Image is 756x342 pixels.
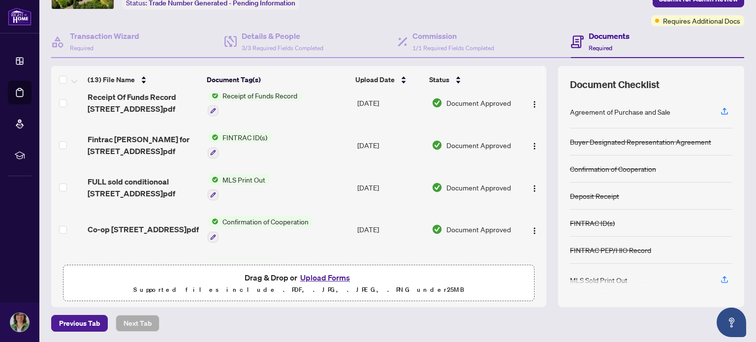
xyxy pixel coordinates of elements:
[570,78,660,92] span: Document Checklist
[70,30,139,42] h4: Transaction Wizard
[570,136,711,147] div: Buyer Designated Representation Agreement
[208,132,219,143] img: Status Icon
[69,284,528,296] p: Supported files include .PDF, .JPG, .JPEG, .PNG under 25 MB
[570,275,628,285] div: MLS Sold Print Out
[88,74,135,85] span: (13) File Name
[353,208,428,250] td: [DATE]
[219,90,301,101] span: Receipt of Funds Record
[432,97,442,108] img: Document Status
[570,218,615,228] div: FINTRAC ID(s)
[208,90,301,117] button: Status IconReceipt of Funds Record
[208,258,276,285] button: Status IconDeposit Receipt
[51,315,108,332] button: Previous Tab
[531,185,538,192] img: Logo
[570,106,670,117] div: Agreement of Purchase and Sale
[570,190,619,201] div: Deposit Receipt
[8,7,31,26] img: logo
[527,137,542,153] button: Logo
[208,174,219,185] img: Status Icon
[531,100,538,108] img: Logo
[589,30,630,42] h4: Documents
[570,245,651,255] div: FINTRAC PEP/HIO Record
[116,315,159,332] button: Next Tab
[589,44,612,52] span: Required
[570,163,656,174] div: Confirmation of Cooperation
[353,124,428,166] td: [DATE]
[355,74,395,85] span: Upload Date
[63,265,534,302] span: Drag & Drop orUpload FormsSupported files include .PDF, .JPG, .JPEG, .PNG under25MB
[208,174,269,201] button: Status IconMLS Print Out
[219,216,313,227] span: Confirmation of Cooperation
[242,44,323,52] span: 3/3 Required Fields Completed
[242,30,323,42] h4: Details & People
[432,140,442,151] img: Document Status
[446,97,511,108] span: Document Approved
[219,132,271,143] span: FINTRAC ID(s)
[203,66,352,93] th: Document Tag(s)
[446,224,511,235] span: Document Approved
[351,66,425,93] th: Upload Date
[88,223,199,235] span: Co-op [STREET_ADDRESS]pdf
[70,44,94,52] span: Required
[412,44,494,52] span: 1/1 Required Fields Completed
[297,271,353,284] button: Upload Forms
[88,176,199,199] span: FULL sold conditionoal [STREET_ADDRESS]pdf
[10,313,29,332] img: Profile Icon
[531,142,538,150] img: Logo
[429,74,449,85] span: Status
[412,30,494,42] h4: Commission
[717,308,746,337] button: Open asap
[353,250,428,293] td: [DATE]
[219,258,276,269] span: Deposit Receipt
[663,15,740,26] span: Requires Additional Docs
[208,258,219,269] img: Status Icon
[531,227,538,235] img: Logo
[59,315,100,331] span: Previous Tab
[88,260,199,283] span: 1758805192779-DepositReceipt1516WilliamsprotRoadHuntsv.pdf
[353,166,428,209] td: [DATE]
[425,66,517,93] th: Status
[245,271,353,284] span: Drag & Drop or
[527,180,542,195] button: Logo
[432,182,442,193] img: Document Status
[446,140,511,151] span: Document Approved
[527,221,542,237] button: Logo
[208,216,219,227] img: Status Icon
[353,82,428,124] td: [DATE]
[88,91,199,115] span: Receipt Of Funds Record [STREET_ADDRESS]pdf
[432,224,442,235] img: Document Status
[208,216,313,243] button: Status IconConfirmation of Cooperation
[208,132,271,158] button: Status IconFINTRAC ID(s)
[208,90,219,101] img: Status Icon
[88,133,199,157] span: Fintrac [PERSON_NAME] for [STREET_ADDRESS]pdf
[446,182,511,193] span: Document Approved
[84,66,203,93] th: (13) File Name
[527,95,542,111] button: Logo
[219,174,269,185] span: MLS Print Out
